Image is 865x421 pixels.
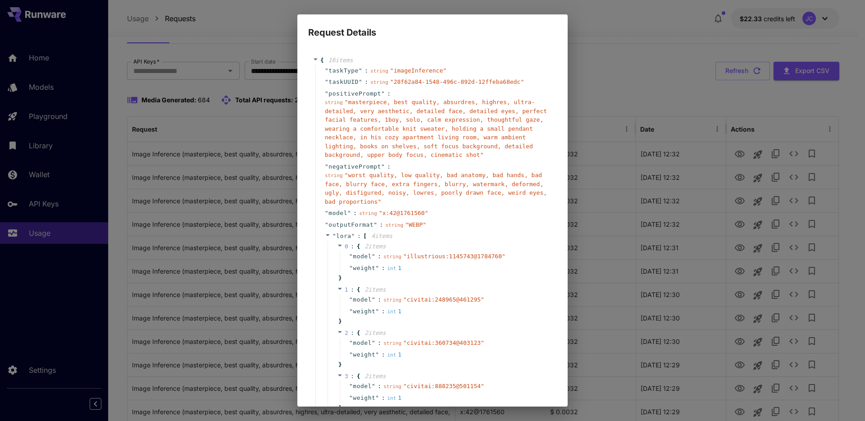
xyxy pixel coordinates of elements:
span: : [378,295,381,304]
span: int [387,352,396,358]
span: : [378,252,381,261]
span: : [382,350,385,359]
span: taskType [328,66,359,75]
span: " masterpiece, best quality, absurdres, highres, ultra-detailed, very aesthetic, detailed face, d... [325,99,547,158]
span: " [349,351,353,358]
span: " [359,78,362,85]
span: { [357,372,360,381]
span: weight [353,350,375,359]
span: } [337,360,342,369]
span: " [375,308,379,315]
span: " 28f62a84-1548-496c-892d-12ffeba68edc " [390,78,524,85]
span: " [349,308,353,315]
span: 3 [345,373,348,380]
span: " worst quality, low quality, bad anatomy, bad hands, bad face, blurry face, extra fingers, blurr... [325,172,547,205]
span: model [353,295,372,304]
span: 2 [345,329,348,336]
span: { [357,329,360,338]
span: taskUUID [328,78,359,87]
span: : [382,394,385,403]
span: " [351,233,355,239]
span: int [387,265,396,271]
div: 1 [387,264,401,273]
span: " [381,163,385,170]
span: : [387,162,391,171]
span: : [378,382,381,391]
span: string [325,100,343,105]
span: " civitai:888235@501154 " [403,383,484,389]
span: : [357,232,361,241]
span: " x:42@1761560 " [379,210,428,216]
span: " [347,210,351,216]
span: : [351,285,354,294]
span: : [380,220,383,229]
span: " [349,394,353,401]
span: : [351,372,354,381]
span: string [383,340,401,346]
span: : [364,66,368,75]
span: " [349,253,353,260]
div: 1 [387,350,401,359]
span: " [325,90,328,97]
span: model [353,339,372,348]
span: 1 [345,286,348,293]
span: weight [353,307,375,316]
span: " [349,296,353,303]
span: outputFormat [328,220,373,229]
span: : [353,209,357,218]
span: " [372,339,375,346]
span: " [349,339,353,346]
span: " [325,67,328,74]
span: 2 item s [364,286,386,293]
span: lora [336,233,351,239]
span: string [385,222,403,228]
span: " [349,265,353,271]
span: " [325,221,328,228]
span: string [383,384,401,389]
span: " [359,67,362,74]
span: int [387,395,396,401]
span: " illustrious:1145743@1784760 " [403,253,505,260]
span: model [328,209,347,218]
span: : [387,89,391,98]
span: : [382,264,385,273]
span: 0 [345,243,348,250]
span: " [372,383,375,389]
span: { [320,56,324,65]
span: " [349,383,353,389]
span: 16 item s [328,57,353,64]
span: weight [353,394,375,403]
div: 1 [387,394,401,403]
span: " [375,265,379,271]
span: positivePrompt [328,89,381,98]
span: } [337,274,342,283]
span: string [325,173,343,178]
span: 2 item s [364,243,386,250]
span: string [370,68,388,74]
span: { [357,242,360,251]
span: [ [363,232,367,241]
span: " [372,253,375,260]
span: " [375,351,379,358]
span: string [383,297,401,303]
span: " [325,78,328,85]
span: : [351,329,354,338]
span: 2 item s [364,373,386,380]
span: " civitai:360734@403123 " [403,339,484,346]
span: weight [353,264,375,273]
span: negativePrompt [328,162,381,171]
span: " [332,233,336,239]
span: string [359,210,377,216]
span: model [353,382,372,391]
span: : [351,242,354,251]
span: } [337,317,342,326]
span: " [372,296,375,303]
span: } [337,403,342,412]
span: 4 item s [371,233,392,239]
span: " [375,394,379,401]
span: " [381,90,385,97]
span: : [378,339,381,348]
span: " [325,163,328,170]
span: " civitai:248965@461295 " [403,296,484,303]
div: 1 [387,307,401,316]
